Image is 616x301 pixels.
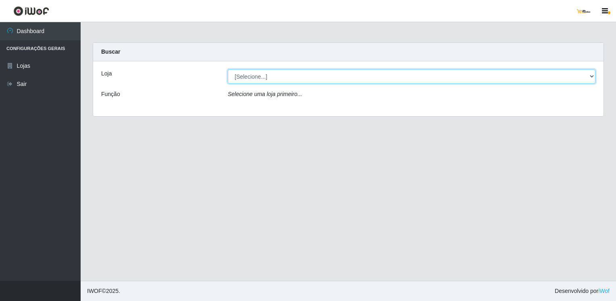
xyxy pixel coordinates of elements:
[13,6,49,16] img: CoreUI Logo
[555,287,610,295] span: Desenvolvido por
[598,288,610,294] a: iWof
[87,287,120,295] span: © 2025 .
[101,69,112,78] label: Loja
[228,91,302,97] i: Selecione uma loja primeiro...
[87,288,102,294] span: IWOF
[101,48,120,55] strong: Buscar
[101,90,120,98] label: Função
